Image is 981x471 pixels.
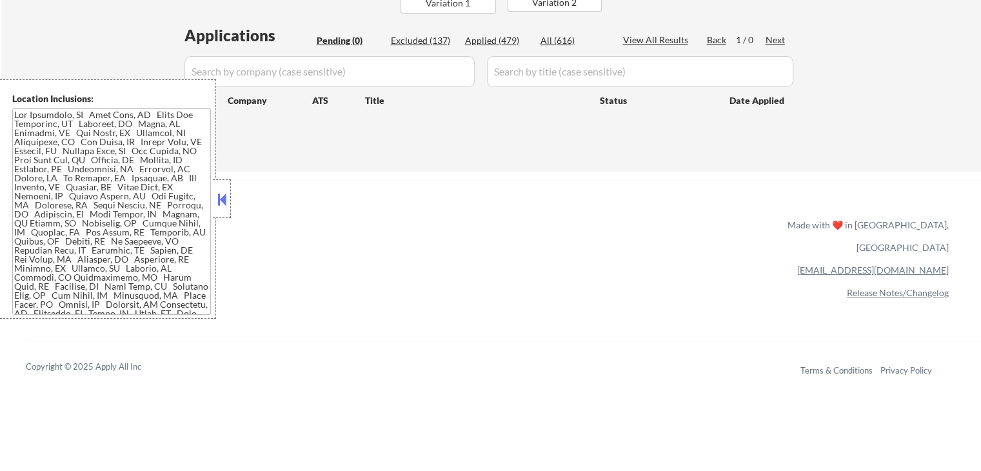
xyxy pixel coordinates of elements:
[228,94,312,107] div: Company
[736,34,766,46] div: 1 / 0
[465,34,530,47] div: Applied (479)
[26,232,518,245] a: Refer & earn free applications 👯‍♀️
[800,365,873,376] a: Terms & Conditions
[317,34,381,47] div: Pending (0)
[766,34,786,46] div: Next
[391,34,455,47] div: Excluded (137)
[184,28,312,43] div: Applications
[184,56,475,87] input: Search by company (case sensitive)
[729,94,786,107] div: Date Applied
[782,214,949,259] div: Made with ❤️ in [GEOGRAPHIC_DATA], [GEOGRAPHIC_DATA]
[540,34,605,47] div: All (616)
[623,34,692,46] div: View All Results
[26,361,174,374] div: Copyright © 2025 Apply All Inc
[487,56,793,87] input: Search by title (case sensitive)
[797,265,949,276] a: [EMAIL_ADDRESS][DOMAIN_NAME]
[365,94,588,107] div: Title
[707,34,728,46] div: Back
[847,287,949,298] a: Release Notes/Changelog
[12,92,211,105] div: Location Inclusions:
[312,94,365,107] div: ATS
[880,365,932,376] a: Privacy Policy
[600,88,711,112] div: Status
